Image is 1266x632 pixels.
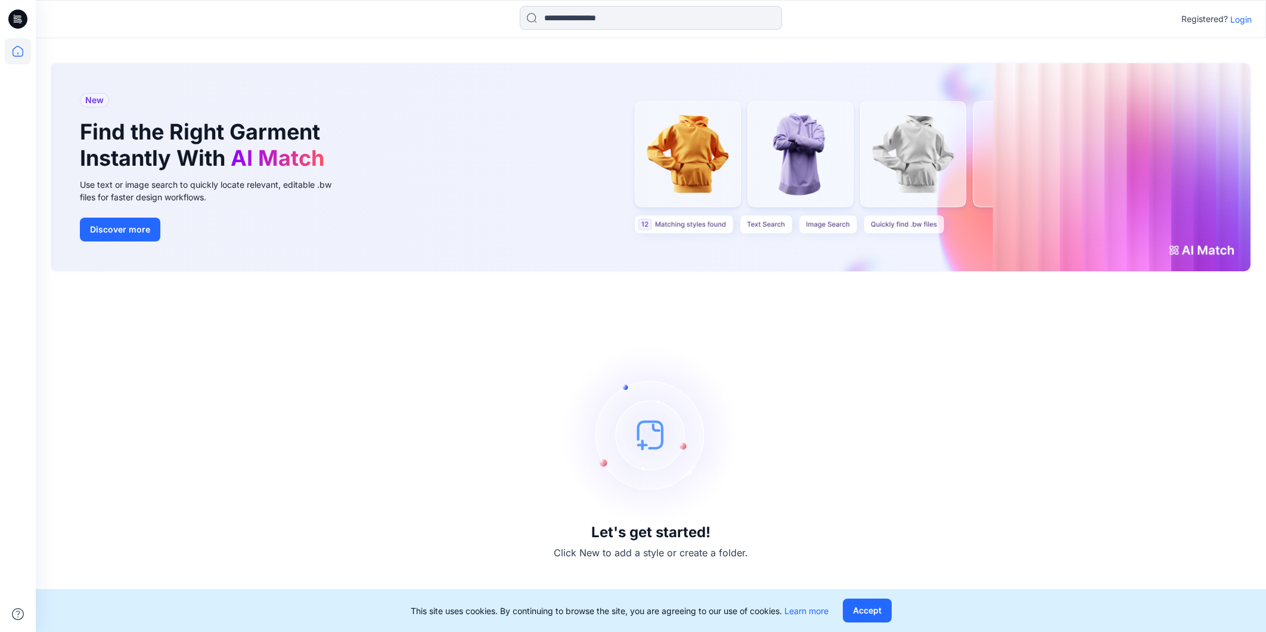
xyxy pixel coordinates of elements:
[231,145,324,171] span: AI Match
[561,345,740,524] img: empty-state-image.svg
[80,178,348,203] div: Use text or image search to quickly locate relevant, editable .bw files for faster design workflows.
[1181,12,1228,26] p: Registered?
[554,546,748,560] p: Click New to add a style or create a folder.
[411,605,829,617] p: This site uses cookies. By continuing to browse the site, you are agreeing to our use of cookies.
[80,119,330,171] h1: Find the Right Garment Instantly With
[843,599,892,622] button: Accept
[80,218,160,241] button: Discover more
[85,93,104,107] span: New
[784,606,829,616] a: Learn more
[1230,13,1252,26] p: Login
[591,524,710,541] h3: Let's get started!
